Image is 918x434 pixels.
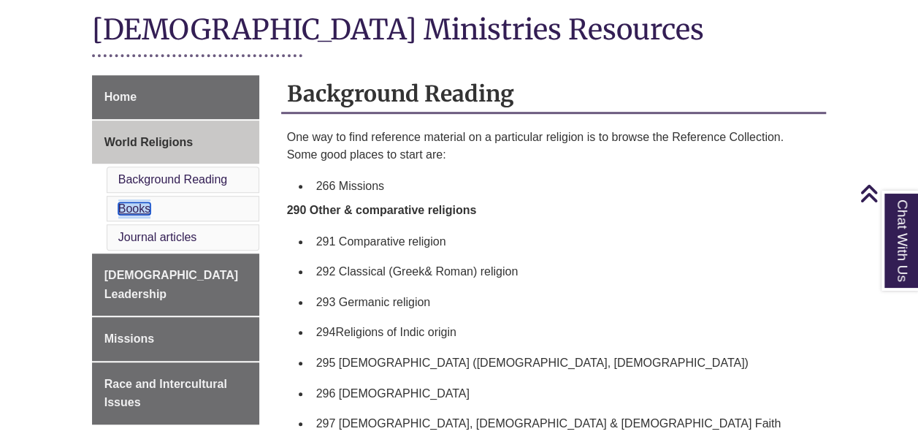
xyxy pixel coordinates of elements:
li: 295 [DEMOGRAPHIC_DATA] ([DEMOGRAPHIC_DATA], [DEMOGRAPHIC_DATA]) [310,348,821,378]
span: Greek [393,265,425,278]
div: Guide Page Menu [92,75,259,425]
p: One way to find reference material on a particular religion is to browse the Reference Collection... [287,129,821,164]
a: Back to Top [860,183,914,203]
a: Journal articles [118,231,197,243]
a: Race and Intercultural Issues [92,362,259,425]
a: Books [118,202,150,215]
a: World Religions [92,121,259,164]
span: World Religions [104,136,193,148]
h1: [DEMOGRAPHIC_DATA] Ministries Resources [92,12,827,50]
span: Race and Intercultural Issues [104,378,227,409]
span: Home [104,91,137,103]
li: 292 Classical ( & Roman) religion [310,256,821,287]
li: 291 Comparative religion [310,226,821,257]
span: Religions of Indic origin [335,326,456,338]
span: Missions [104,332,154,345]
h2: Background Reading [281,75,827,114]
li: 296 [DEMOGRAPHIC_DATA] [310,378,821,409]
li: 293 Germanic religion [310,287,821,318]
a: [DEMOGRAPHIC_DATA] Leadership [92,254,259,316]
b: 290 Other & comparative religions [287,204,477,216]
a: Background Reading [118,173,227,186]
a: Home [92,75,259,119]
li: 266 Missions [310,171,821,202]
li: 294 [310,317,821,348]
a: Missions [92,317,259,361]
span: [DEMOGRAPHIC_DATA] Leadership [104,269,238,300]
